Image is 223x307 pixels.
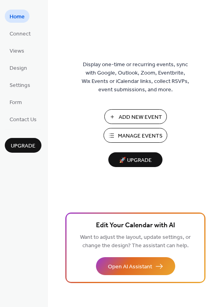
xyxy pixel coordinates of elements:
[104,109,167,124] button: Add New Event
[10,116,37,124] span: Contact Us
[96,220,175,231] span: Edit Your Calendar with AI
[5,61,32,74] a: Design
[10,81,30,90] span: Settings
[118,132,162,140] span: Manage Events
[108,263,152,271] span: Open AI Assistant
[5,10,29,23] a: Home
[5,78,35,91] a: Settings
[96,257,175,275] button: Open AI Assistant
[104,128,167,143] button: Manage Events
[11,142,35,150] span: Upgrade
[113,155,158,166] span: 🚀 Upgrade
[5,138,41,153] button: Upgrade
[108,152,162,167] button: 🚀 Upgrade
[10,30,31,38] span: Connect
[10,13,25,21] span: Home
[82,61,189,94] span: Display one-time or recurring events, sync with Google, Outlook, Zoom, Eventbrite, Wix Events or ...
[5,112,41,126] a: Contact Us
[5,44,29,57] a: Views
[5,27,35,40] a: Connect
[10,98,22,107] span: Form
[5,95,27,108] a: Form
[119,113,162,122] span: Add New Event
[80,232,191,251] span: Want to adjust the layout, update settings, or change the design? The assistant can help.
[10,64,27,73] span: Design
[10,47,24,55] span: Views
